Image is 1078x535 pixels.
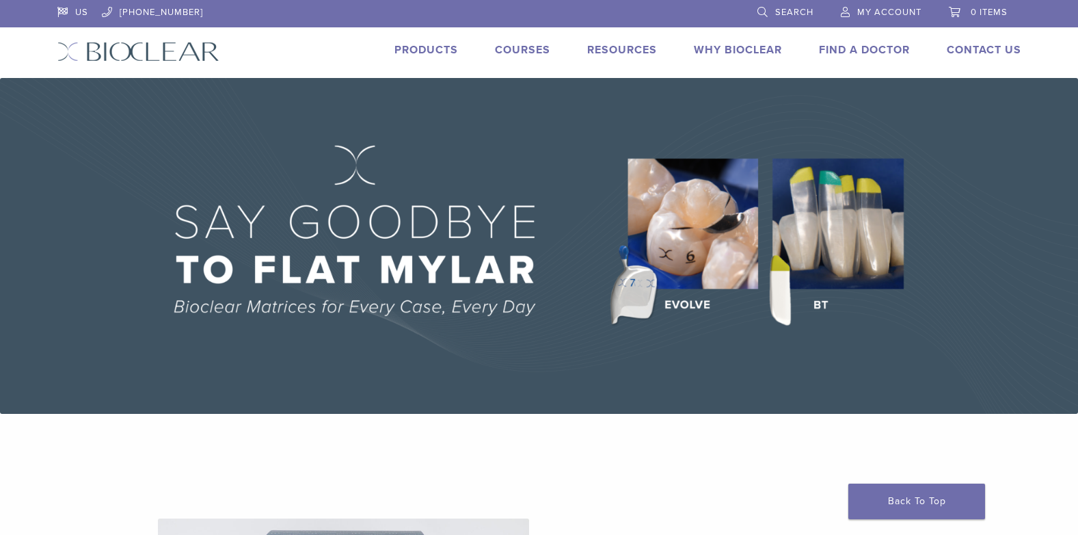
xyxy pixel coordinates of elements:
[848,484,985,519] a: Back To Top
[857,7,921,18] span: My Account
[495,43,550,57] a: Courses
[587,43,657,57] a: Resources
[947,43,1021,57] a: Contact Us
[694,43,782,57] a: Why Bioclear
[971,7,1008,18] span: 0 items
[394,43,458,57] a: Products
[819,43,910,57] a: Find A Doctor
[57,42,219,62] img: Bioclear
[775,7,813,18] span: Search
